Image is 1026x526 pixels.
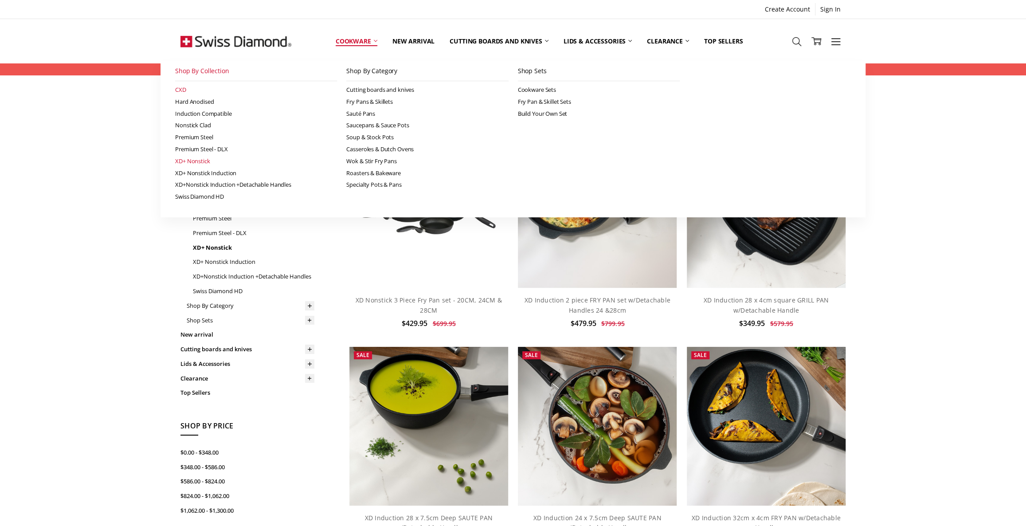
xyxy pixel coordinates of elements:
[187,298,314,313] a: Shop By Category
[180,489,314,503] a: $824.00 - $1,062.00
[694,351,707,359] span: Sale
[739,318,765,328] span: $349.95
[193,255,314,269] a: XD+ Nonstick Induction
[180,342,314,357] a: Cutting boards and knives
[525,296,670,314] a: XD Induction 2 piece FRY PAN set w/Detachable Handles 24 &28cm
[180,19,291,63] img: Free Shipping On Every Order
[556,21,639,61] a: Lids & Accessories
[180,474,314,489] a: $586.00 - $824.00
[704,296,829,314] a: XD Induction 28 x 4cm square GRILL PAN w/Detachable Handle
[187,313,314,328] a: Shop Sets
[180,327,314,342] a: New arrival
[356,351,369,359] span: Sale
[180,385,314,400] a: Top Sellers
[193,240,314,255] a: XD+ Nonstick
[525,351,538,359] span: Sale
[328,21,385,61] a: Cookware
[180,445,314,460] a: $0.00 - $348.00
[349,347,508,506] img: XD Induction 28 x 7.5cm Deep SAUTE PAN w/Detachable Handle
[770,319,793,328] span: $579.95
[193,269,314,284] a: XD+Nonstick Induction +Detachable Handles
[193,226,314,240] a: Premium Steel - DLX
[193,211,314,226] a: Premium Steel
[402,318,427,328] span: $429.95
[385,21,442,61] a: New arrival
[601,319,624,328] span: $799.95
[639,21,697,61] a: Clearance
[180,460,314,475] a: $348.00 - $586.00
[442,21,556,61] a: Cutting boards and knives
[180,503,314,518] a: $1,062.00 - $1,300.00
[180,371,314,386] a: Clearance
[687,347,846,506] img: XD Induction 32cm x 4cm FRY PAN w/Detachable Handle
[518,347,677,506] img: XD Induction 24 x 7.5cm Deep SAUTE PAN w/Detachable Handle
[760,3,815,16] a: Create Account
[180,420,314,436] h5: Shop By Price
[180,357,314,371] a: Lids & Accessories
[433,319,456,328] span: $699.95
[697,21,750,61] a: Top Sellers
[193,284,314,298] a: Swiss Diamond HD
[815,3,846,16] a: Sign In
[355,296,502,314] a: XD Nonstick 3 Piece Fry Pan set - 20CM, 24CM & 28CM
[570,318,596,328] span: $479.95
